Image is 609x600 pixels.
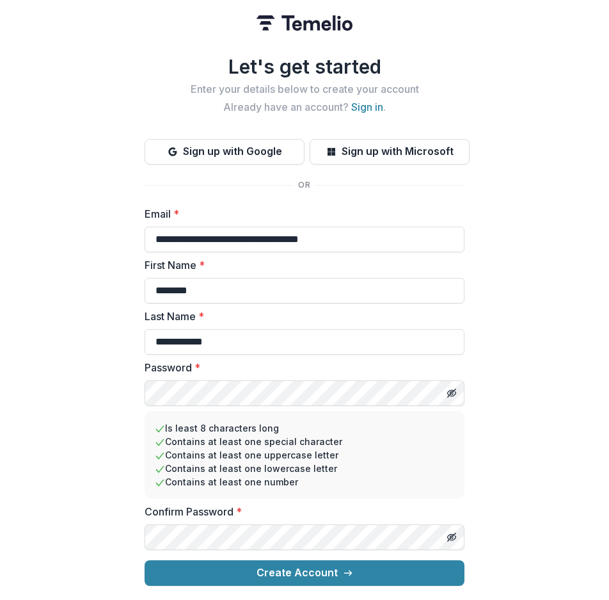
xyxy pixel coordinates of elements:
[441,527,462,547] button: Toggle password visibility
[145,83,464,95] h2: Enter your details below to create your account
[145,206,457,222] label: Email
[145,101,464,113] h2: Already have an account? .
[145,309,457,324] label: Last Name
[310,139,470,165] button: Sign up with Microsoft
[155,421,454,435] li: Is least 8 characters long
[155,462,454,475] li: Contains at least one lowercase letter
[145,360,457,375] label: Password
[145,504,457,519] label: Confirm Password
[351,101,383,113] a: Sign in
[155,435,454,448] li: Contains at least one special character
[155,475,454,489] li: Contains at least one number
[257,15,352,31] img: Temelio
[441,383,462,403] button: Toggle password visibility
[145,560,464,586] button: Create Account
[155,448,454,462] li: Contains at least one uppercase letter
[145,55,464,78] h1: Let's get started
[145,139,304,165] button: Sign up with Google
[145,257,457,273] label: First Name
